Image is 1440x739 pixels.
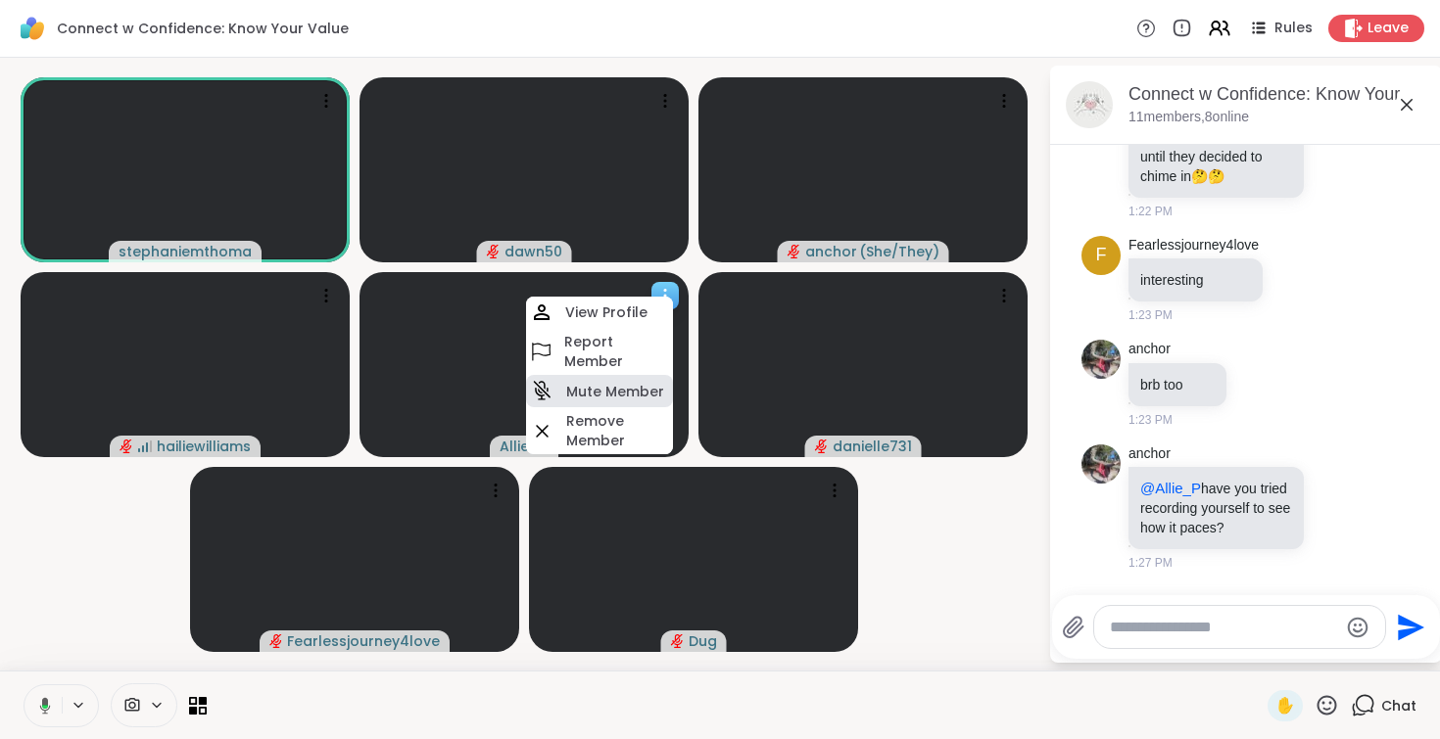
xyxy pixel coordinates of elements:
a: anchor [1128,340,1171,359]
p: interesting [1140,270,1251,290]
span: Connect w Confidence: Know Your Value [57,19,349,38]
span: anchor [805,242,857,261]
p: have you tried recording yourself to see how it paces? [1140,479,1292,537]
span: audio-muted [487,245,501,258]
span: Dug [689,631,717,651]
span: 🤔 [1191,168,1208,184]
p: 11 members, 8 online [1128,108,1249,127]
span: 1:22 PM [1128,203,1173,220]
a: Fearlessjourney4love [1128,236,1259,255]
span: stephaniemthoma [119,242,252,261]
span: danielle731 [833,437,912,456]
span: 🤔 [1208,168,1224,184]
span: hailiewilliams [157,437,251,456]
span: dawn50 [504,242,562,261]
span: F [1096,242,1107,268]
span: audio-muted [788,245,801,258]
img: ShareWell Logomark [16,12,49,45]
textarea: Type your message [1110,618,1338,637]
span: @Allie_P [1140,480,1201,496]
a: anchor [1128,444,1171,464]
span: 1:23 PM [1128,306,1173,324]
img: Connect w Confidence: Know Your Value, Oct 08 [1066,81,1113,128]
span: ✋ [1275,694,1295,717]
img: https://sharewell-space-live.sfo3.digitaloceanspaces.com/user-generated/bd698b57-9748-437a-a102-e... [1081,340,1121,379]
span: Rules [1274,19,1313,38]
span: audio-muted [671,634,685,648]
h4: Report Member [564,332,669,371]
button: Send [1386,605,1430,649]
span: Fearlessjourney4love [287,631,440,651]
span: audio-muted [120,439,133,453]
span: audio-muted [815,439,829,453]
span: 1:27 PM [1128,554,1173,572]
span: 1:23 PM [1128,411,1173,429]
button: Emoji picker [1346,616,1369,639]
div: Connect w Confidence: Know Your Value, [DATE] [1128,82,1426,107]
p: brb too [1140,375,1215,394]
h4: Remove Member [566,411,669,450]
span: Leave [1368,19,1409,38]
img: https://sharewell-space-live.sfo3.digitaloceanspaces.com/user-generated/bd698b57-9748-437a-a102-e... [1081,444,1121,484]
span: audio-muted [269,634,283,648]
h4: View Profile [565,302,648,322]
h4: Mute Member [566,382,664,401]
span: ( She/They ) [859,242,939,261]
span: Chat [1381,696,1416,716]
span: Allie_P [500,437,549,456]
